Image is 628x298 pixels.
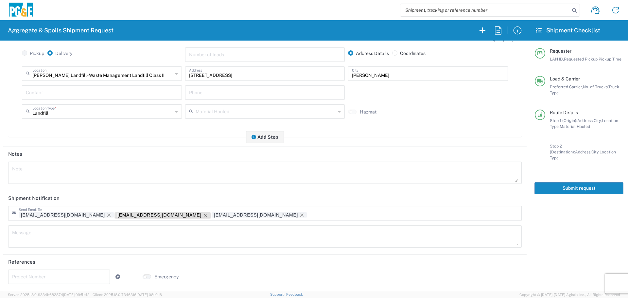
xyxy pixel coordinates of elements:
[550,110,578,115] span: Route Details
[21,212,112,218] div: skkj@pge.com
[400,4,570,16] input: Shipment, tracking or reference number
[8,259,35,265] h2: References
[519,292,620,298] span: Copyright © [DATE]-[DATE] Agistix Inc., All Rights Reserved
[550,76,580,81] span: Load & Carrier
[246,131,284,143] button: Add Stop
[21,212,105,218] div: skkj@pge.com
[536,26,600,34] h2: Shipment Checklist
[113,272,122,281] a: Add Reference
[583,84,608,89] span: No. of Trucks,
[550,48,571,54] span: Requester
[298,212,305,218] delete-icon: Remove tag
[8,3,34,18] img: pge
[392,50,426,56] label: Coordinates
[560,124,590,129] span: Material Hauled
[577,118,594,123] span: Address,
[117,212,201,218] div: LXRJ@pge.com
[594,118,602,123] span: City,
[286,292,303,296] a: Feedback
[550,57,564,61] span: LAN ID,
[591,149,600,154] span: City,
[214,212,298,218] div: GCSpoilsTruckRequest@pge.com
[93,293,162,297] span: Client: 2025.18.0-7346316
[63,293,90,297] span: [DATE] 09:51:42
[154,274,179,280] label: Emergency
[8,293,90,297] span: Server: 2025.18.0-9334b682874
[534,182,623,194] button: Submit request
[136,293,162,297] span: [DATE] 08:10:16
[8,26,113,34] h2: Aggregate & Spoils Shipment Request
[8,195,60,202] h2: Shipment Notification
[201,212,208,218] delete-icon: Remove tag
[575,149,591,154] span: Address,
[105,212,112,218] delete-icon: Remove tag
[8,151,22,157] h2: Notes
[599,57,621,61] span: Pickup Time
[360,109,376,115] label: Hazmat
[550,144,575,154] span: Stop 2 (Destination):
[214,212,305,218] div: GCSpoilsTruckRequest@pge.com
[550,118,577,123] span: Stop 1 (Origin):
[270,292,287,296] a: Support
[550,84,583,89] span: Preferred Carrier,
[348,50,389,56] label: Address Details
[117,212,208,218] div: LXRJ@pge.com
[564,57,599,61] span: Requested Pickup,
